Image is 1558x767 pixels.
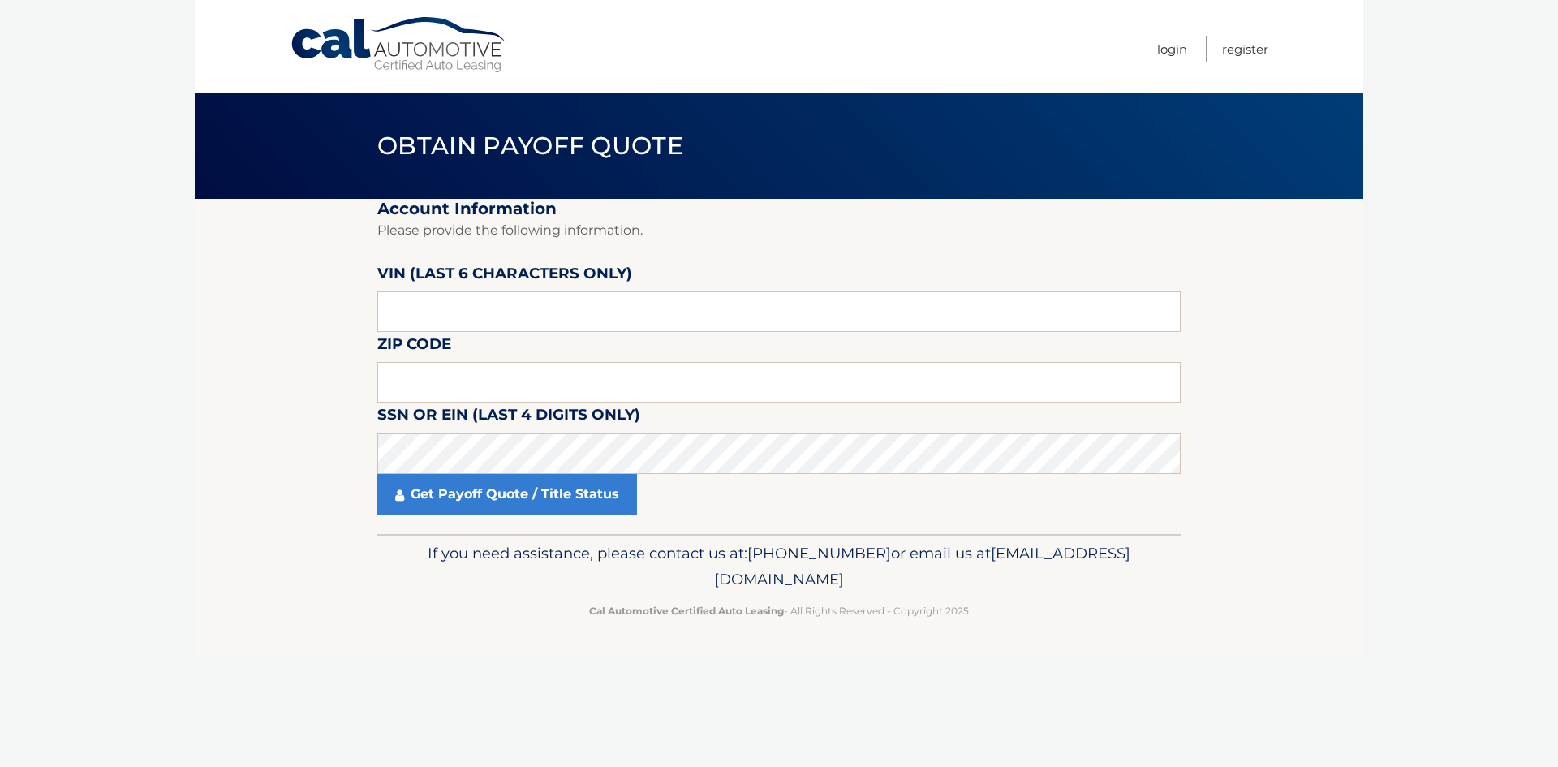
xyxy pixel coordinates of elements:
span: Obtain Payoff Quote [377,131,683,161]
p: Please provide the following information. [377,219,1181,242]
span: [PHONE_NUMBER] [747,544,891,562]
a: Get Payoff Quote / Title Status [377,474,637,515]
p: If you need assistance, please contact us at: or email us at [388,541,1170,592]
strong: Cal Automotive Certified Auto Leasing [589,605,784,617]
a: Cal Automotive [290,16,509,74]
a: Register [1222,36,1268,62]
label: VIN (last 6 characters only) [377,261,632,291]
h2: Account Information [377,199,1181,219]
label: SSN or EIN (last 4 digits only) [377,403,640,433]
p: - All Rights Reserved - Copyright 2025 [388,602,1170,619]
a: Login [1157,36,1187,62]
label: Zip Code [377,332,451,362]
